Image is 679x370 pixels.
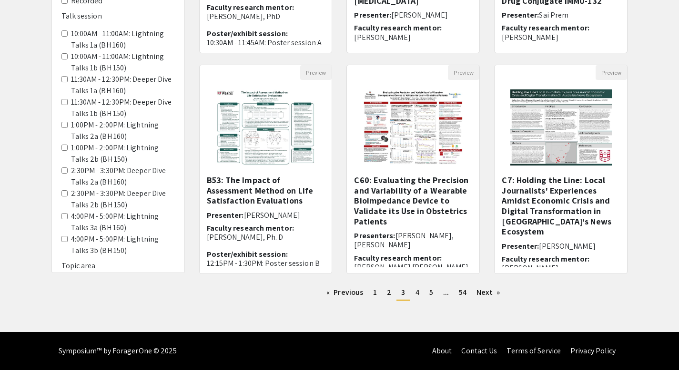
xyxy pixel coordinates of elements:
[461,346,497,356] a: Contact Us
[401,287,405,297] span: 3
[71,97,175,119] label: 11:30AM - 12:30PM: Deeper Dive Talks 1b (BH 150)
[207,233,325,242] p: [PERSON_NAME], Ph. D
[71,142,175,165] label: 1:00PM - 2:00PM: Lightning Talks 2b (BH 150)
[354,175,472,226] h5: C60: Evaluating the Precision and Variability of a Wearable Bioimpedance Device to Validate its U...
[448,65,479,80] button: Preview
[322,285,368,300] a: Previous page
[416,287,419,297] span: 4
[354,231,454,250] span: [PERSON_NAME], [PERSON_NAME]
[502,263,620,273] p: [PERSON_NAME]
[502,175,620,237] h5: C7: Holding the Line: Local Journalists' Experiences Amidst Economic Crisis and Digital Transform...
[71,51,175,74] label: 10:00AM - 11:00AM: Lightning Talks 1b (BH 150)
[61,11,175,20] h6: Talk session
[71,74,175,97] label: 11:30AM - 12:30PM: Deeper Dive Talks 1a (BH 160)
[71,165,175,188] label: 2:30PM - 3:30PM: Deeper Dive Talks 2a (BH 160)
[244,210,300,220] span: [PERSON_NAME]
[59,332,177,370] div: Symposium™ by ForagerOne © 2025
[539,241,595,251] span: [PERSON_NAME]
[207,259,325,268] p: 12:15PM - 1:30PM: Poster session B
[432,346,452,356] a: About
[354,10,472,19] h6: Presenter:
[429,287,433,297] span: 5
[346,65,480,274] div: Open Presentation <p>C60: Evaluating the Precision and Variability of a Wearable Bioimpedance Dev...
[570,346,616,356] a: Privacy Policy
[391,10,447,20] span: [PERSON_NAME]
[354,231,472,249] h6: Presenters:
[502,242,620,251] h6: Presenter:
[207,175,325,206] h5: B53: The Impact of Assessment Method on Life Satisfaction Evaluations
[373,287,377,297] span: 1
[354,33,472,42] p: [PERSON_NAME]
[502,33,620,42] p: [PERSON_NAME]
[507,346,561,356] a: Terms of Service
[207,38,325,47] p: 10:30AM - 11:45AM: Poster session A
[354,23,441,33] span: Faculty research mentor:
[502,23,589,33] span: Faculty research mentor:
[353,80,474,175] img: <p>C60: Evaluating the Precision and Variability of a Wearable Bioimpedance Device to Validate it...
[205,80,326,175] img: <p>B53: The Impact of Assessment Method on Life Satisfaction Evaluations</p>
[61,261,175,270] h6: Topic area
[71,188,175,211] label: 2:30PM - 3:30PM: Deeper Dive Talks 2b (BH 150)
[502,254,589,264] span: Faculty research mentor:
[501,80,621,175] img: <p>C7: Holding the Line:&nbsp;Local Journalists' Experiences Amidst Economic Crisis and Digital T...
[539,10,568,20] span: Sai Prem
[459,287,466,297] span: 54
[207,249,288,259] span: Poster/exhibit session:
[596,65,627,80] button: Preview
[71,28,175,51] label: 10:00AM - 11:00AM: Lightning Talks 1a (BH 160)
[300,65,332,80] button: Preview
[502,10,620,19] h6: Presenter:
[494,65,628,274] div: Open Presentation <p>C7: Holding the Line:&nbsp;Local Journalists' Experiences Amidst Economic Cr...
[207,29,288,39] span: Poster/exhibit session:
[71,234,175,256] label: 4:00PM - 5:00PM: Lightning Talks 3b (BH 150)
[7,327,41,363] iframe: Chat
[207,2,294,12] span: Faculty research mentor:
[207,12,325,21] p: [PERSON_NAME], PhD
[71,119,175,142] label: 1:00PM - 2:00PM: Lightning Talks 2a (BH 160)
[354,263,472,272] p: [PERSON_NAME] [PERSON_NAME]
[443,287,449,297] span: ...
[71,211,175,234] label: 4:00PM - 5:00PM: Lightning Talks 3a (BH 160)
[207,211,325,220] h6: Presenter:
[354,253,441,263] span: Faculty research mentor:
[199,285,628,301] ul: Pagination
[387,287,391,297] span: 2
[472,285,505,300] a: Next page
[207,223,294,233] span: Faculty research mentor:
[199,65,333,274] div: Open Presentation <p>B53: The Impact of Assessment Method on Life Satisfaction Evaluations</p>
